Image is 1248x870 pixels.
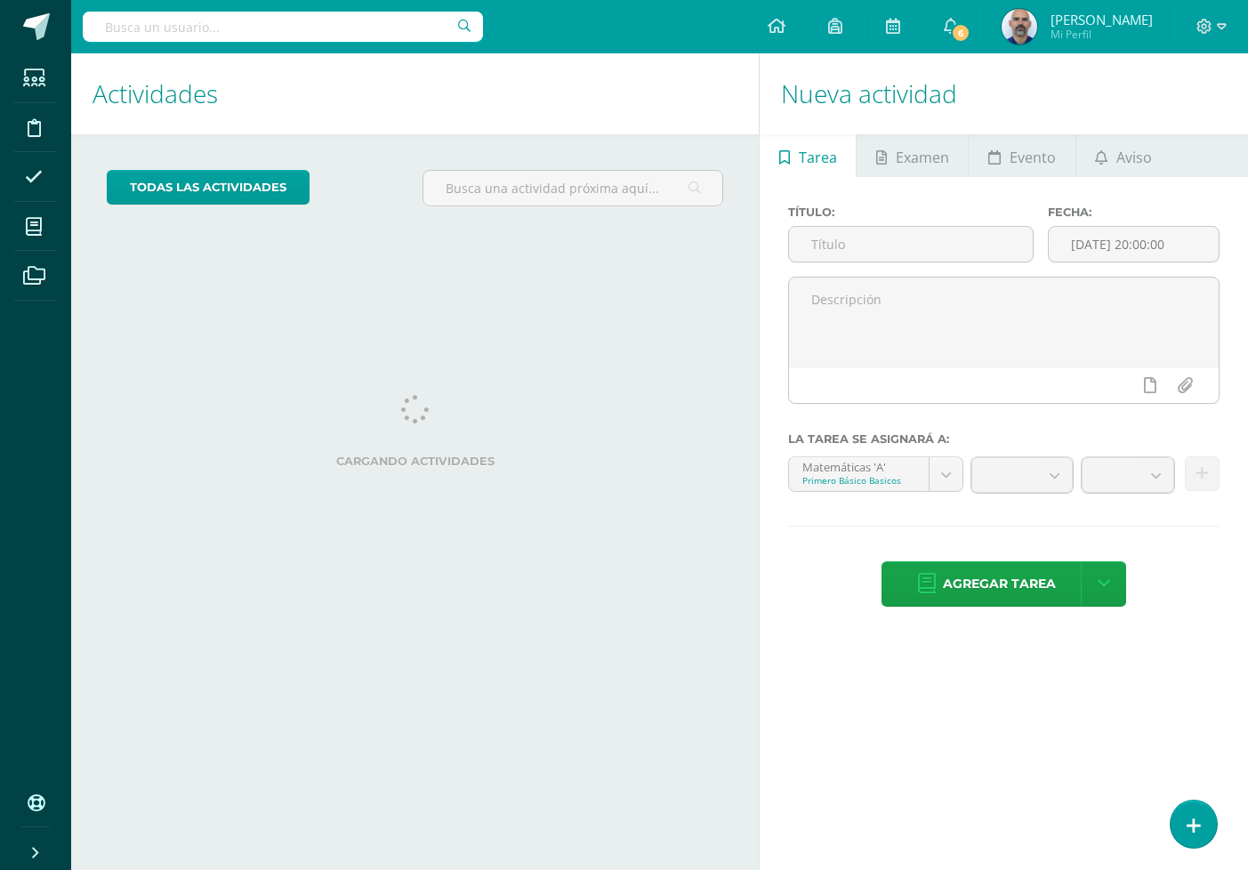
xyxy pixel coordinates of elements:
[107,170,310,205] a: todas las Actividades
[896,136,949,179] span: Examen
[760,134,856,177] a: Tarea
[788,205,1034,219] label: Título:
[1076,134,1172,177] a: Aviso
[951,23,970,43] span: 6
[423,171,723,205] input: Busca una actividad próxima aquí...
[1051,27,1153,42] span: Mi Perfil
[1049,227,1219,262] input: Fecha de entrega
[788,432,1220,446] label: La tarea se asignará a:
[1051,11,1153,28] span: [PERSON_NAME]
[943,562,1056,606] span: Agregar tarea
[789,227,1033,262] input: Título
[83,12,483,42] input: Busca un usuario...
[1002,9,1037,44] img: 86237826b05a9077d3f6f6be1bc4b84d.png
[1010,136,1056,179] span: Evento
[781,53,1227,134] h1: Nueva actividad
[802,457,915,474] div: Matemáticas 'A'
[799,136,837,179] span: Tarea
[107,455,723,468] label: Cargando actividades
[93,53,737,134] h1: Actividades
[1116,136,1152,179] span: Aviso
[969,134,1075,177] a: Evento
[802,474,915,487] div: Primero Básico Basicos
[789,457,962,491] a: Matemáticas 'A'Primero Básico Basicos
[1048,205,1220,219] label: Fecha:
[857,134,968,177] a: Examen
